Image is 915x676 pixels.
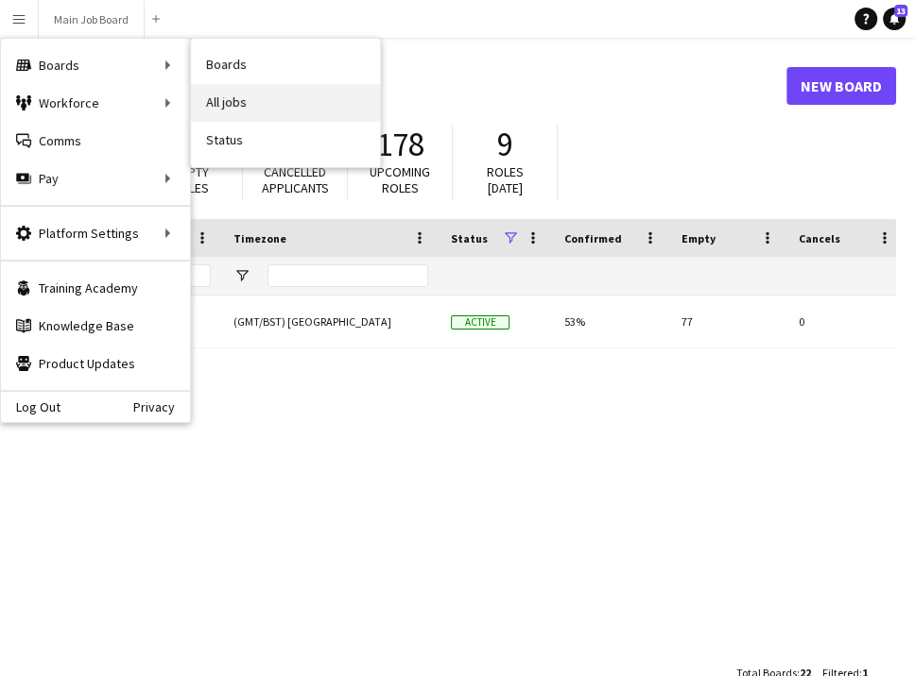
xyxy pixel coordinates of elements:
[1,399,60,414] a: Log Out
[883,8,906,30] a: 13
[1,122,190,160] a: Comms
[497,124,513,165] span: 9
[786,67,896,105] a: New Board
[233,267,250,284] button: Open Filter Menu
[787,296,905,347] div: 0
[39,1,145,38] button: Main Job Board
[191,84,380,122] a: All jobs
[268,264,428,287] input: Timezone Filter Input
[451,315,509,330] span: Active
[133,399,190,414] a: Privacy
[670,296,787,347] div: 77
[1,307,190,345] a: Knowledge Base
[894,5,907,17] span: 13
[222,296,440,347] div: (GMT/BST) [GEOGRAPHIC_DATA]
[33,72,786,100] h1: Boards
[1,345,190,382] a: Product Updates
[1,269,190,307] a: Training Academy
[376,124,424,165] span: 178
[1,46,190,84] div: Boards
[1,160,190,197] div: Pay
[191,46,380,84] a: Boards
[451,231,488,245] span: Status
[370,163,430,196] span: Upcoming roles
[682,231,716,245] span: Empty
[799,231,840,245] span: Cancels
[553,296,670,347] div: 53%
[564,231,622,245] span: Confirmed
[191,122,380,160] a: Status
[233,231,286,245] span: Timezone
[262,163,329,196] span: Cancelled applicants
[1,214,190,252] div: Platform Settings
[487,163,524,196] span: Roles [DATE]
[1,84,190,122] div: Workforce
